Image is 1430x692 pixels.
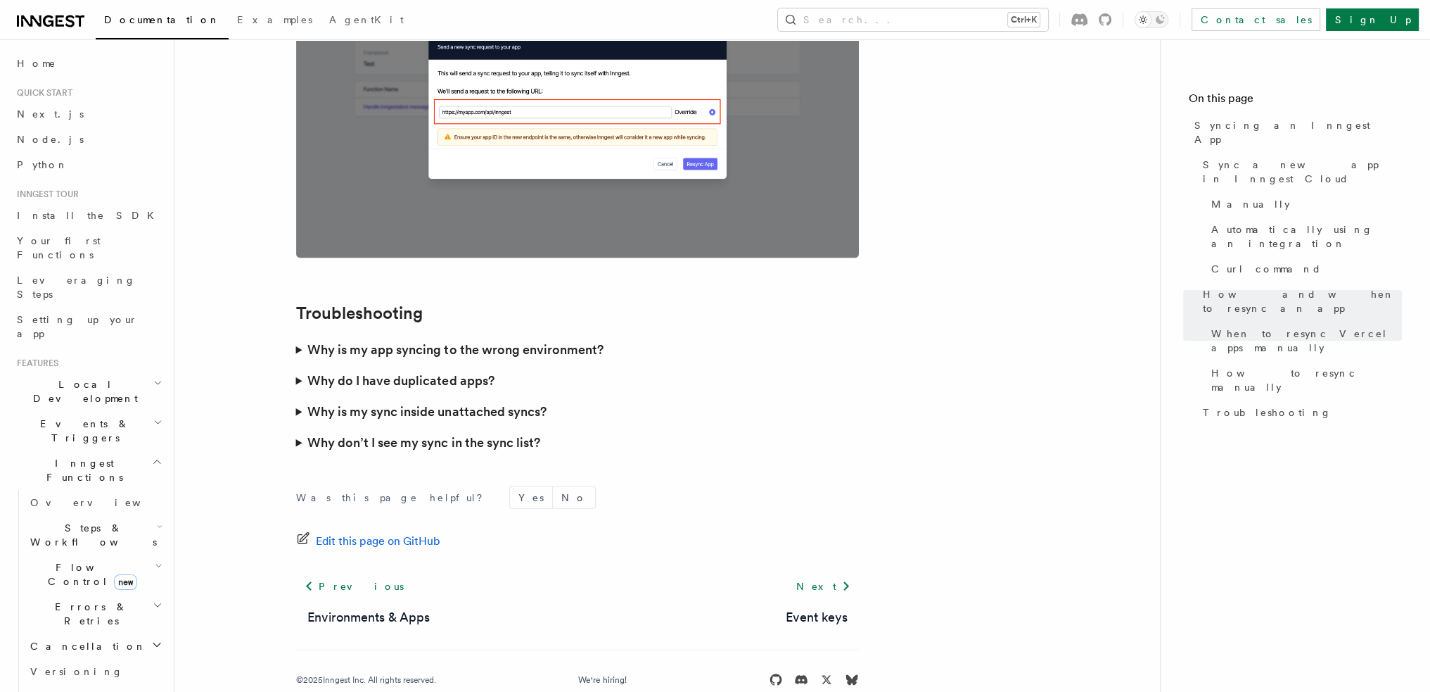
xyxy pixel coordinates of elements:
button: No [553,487,595,508]
span: Setting up your app [17,314,138,339]
span: When to resync Vercel apps manually [1211,327,1402,355]
a: Next.js [11,101,165,127]
span: Events & Triggers [11,417,153,445]
span: Inngest tour [11,189,79,200]
a: How and when to resync an app [1197,282,1402,321]
span: Syncing an Inngest App [1194,118,1402,146]
a: Sync a new app in Inngest Cloud [1197,152,1402,191]
button: Events & Triggers [11,411,165,451]
span: Curl command [1211,262,1322,276]
a: How to resync manually [1206,360,1402,400]
a: Contact sales [1192,8,1320,31]
span: Cancellation [25,639,146,653]
span: Manually [1211,197,1290,211]
h4: On this page [1189,90,1402,113]
a: When to resync Vercel apps manually [1206,321,1402,360]
a: Sign Up [1326,8,1419,31]
h3: Why is my app syncing to the wrong environment? [307,340,603,360]
button: Toggle dark mode [1135,11,1168,28]
button: Cancellation [25,634,165,659]
span: AgentKit [329,14,404,25]
span: Next.js [17,108,84,120]
a: Next [788,574,859,599]
h3: Why don’t I see my sync in the sync list? [307,433,540,453]
a: Syncing an Inngest App [1189,113,1402,152]
summary: Why is my app syncing to the wrong environment? [296,334,859,365]
span: Automatically using an integration [1211,222,1402,251]
summary: Why don’t I see my sync in the sync list? [296,427,859,458]
summary: Why do I have duplicated apps? [296,365,859,396]
a: We're hiring! [578,674,627,686]
span: Sync a new app in Inngest Cloud [1203,158,1402,186]
button: Flow Controlnew [25,555,165,594]
span: Versioning [30,666,123,677]
a: Overview [25,490,165,515]
a: Leveraging Steps [11,268,165,307]
span: Errors & Retries [25,600,153,628]
button: Inngest Functions [11,451,165,490]
button: Search...Ctrl+K [778,8,1048,31]
a: Event keys [786,608,848,627]
span: Python [17,159,68,170]
a: Home [11,51,165,76]
a: Versioning [25,659,165,684]
a: Python [11,152,165,177]
kbd: Ctrl+K [1008,13,1040,27]
h3: Why is my sync inside unattached syncs? [307,402,546,422]
p: Was this page helpful? [296,491,492,505]
span: Local Development [11,377,153,405]
span: Overview [30,497,175,508]
a: Manually [1206,191,1402,217]
button: Local Development [11,372,165,411]
div: © 2025 Inngest Inc. All rights reserved. [296,674,436,686]
span: Examples [237,14,312,25]
a: AgentKit [321,4,412,38]
span: new [114,574,137,590]
a: Automatically using an integration [1206,217,1402,256]
span: Home [17,56,56,70]
a: Documentation [96,4,229,39]
span: How to resync manually [1211,366,1402,394]
span: Steps & Workflows [25,521,157,549]
a: Examples [229,4,321,38]
a: Curl command [1206,256,1402,282]
a: Environments & Apps [307,608,430,627]
a: Troubleshooting [296,303,423,323]
summary: Why is my sync inside unattached syncs? [296,396,859,427]
a: Previous [296,574,412,599]
span: Quick start [11,87,72,99]
a: Install the SDK [11,203,165,228]
span: Your first Functions [17,235,101,260]
span: How and when to resync an app [1203,287,1402,315]
h3: Why do I have duplicated apps? [307,371,494,391]
button: Yes [510,487,552,508]
button: Errors & Retries [25,594,165,634]
button: Steps & Workflows [25,515,165,555]
a: Node.js [11,127,165,152]
a: Setting up your app [11,307,165,346]
a: Your first Functions [11,228,165,268]
span: Edit this page on GitHub [316,531,440,551]
span: Node.js [17,134,84,145]
span: Features [11,358,58,369]
span: Inngest Functions [11,456,152,484]
span: Troubleshooting [1203,405,1332,420]
a: Edit this page on GitHub [296,531,440,551]
a: Troubleshooting [1197,400,1402,425]
span: Leveraging Steps [17,275,136,300]
span: Install the SDK [17,210,162,221]
span: Documentation [104,14,220,25]
span: Flow Control [25,560,155,589]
